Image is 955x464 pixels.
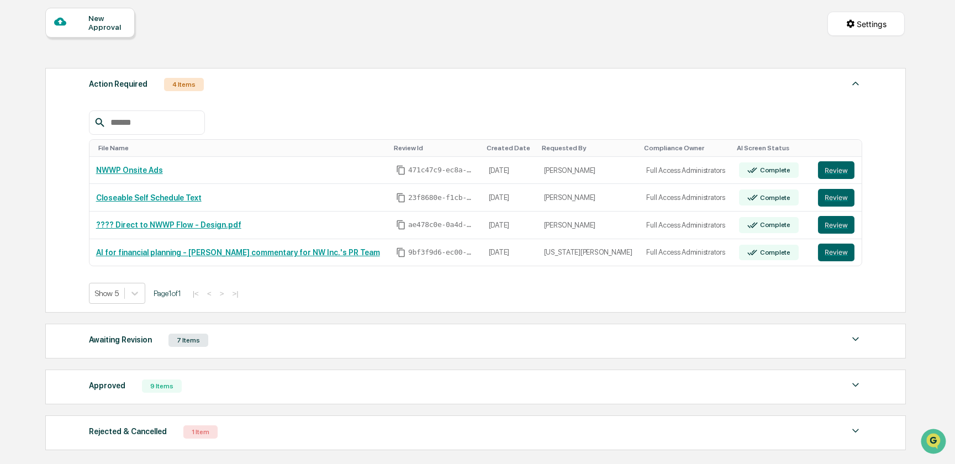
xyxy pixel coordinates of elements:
a: Review [818,189,855,207]
td: Full Access Administrators [640,212,732,239]
div: Start new chat [50,85,181,96]
span: Data Lookup [22,247,70,258]
span: 23f8680e-f1cb-4323-9e93-6f16597ece8b [408,193,474,202]
button: Review [818,189,854,207]
td: [PERSON_NAME] [537,157,640,184]
div: 1 Item [183,425,218,439]
td: [DATE] [482,212,537,239]
div: Toggle SortBy [98,144,385,152]
div: Action Required [89,77,147,91]
div: 9 Items [142,379,182,393]
button: See all [171,120,201,134]
div: Toggle SortBy [487,144,533,152]
div: 4 Items [164,78,204,91]
div: Rejected & Cancelled [89,424,167,439]
a: Review [818,161,855,179]
div: 🗄️ [80,227,89,236]
p: How can we help? [11,23,201,41]
div: Past conversations [11,123,74,131]
td: [US_STATE][PERSON_NAME] [537,239,640,266]
button: > [217,289,228,298]
img: Jack Rasmussen [11,170,29,187]
span: [PERSON_NAME] [34,150,89,159]
div: Toggle SortBy [644,144,728,152]
a: 🖐️Preclearance [7,222,76,241]
span: [DATE] [98,150,120,159]
iframe: Open customer support [920,428,949,457]
span: Preclearance [22,226,71,237]
img: 8933085812038_c878075ebb4cc5468115_72.jpg [23,85,43,104]
img: 1746055101610-c473b297-6a78-478c-a979-82029cc54cd1 [11,85,31,104]
span: Page 1 of 1 [154,289,181,298]
span: 471c47c9-ec8a-47f7-8d07-e4c1a0ceb988 [408,166,474,175]
img: caret [849,77,862,90]
button: Settings [827,12,905,36]
span: [DATE] [98,180,120,189]
img: caret [849,333,862,346]
span: ae478c0e-0a4d-4479-b16b-62d7dbbc97dc [408,220,474,229]
span: Copy Id [396,247,406,257]
a: Closeable Self Schedule Text [96,193,202,202]
img: 1746055101610-c473b297-6a78-478c-a979-82029cc54cd1 [22,151,31,160]
img: caret [849,378,862,392]
span: Pylon [110,274,134,282]
div: Approved [89,378,125,393]
div: Complete [758,194,790,202]
div: We're available if you need us! [50,96,152,104]
span: • [92,180,96,189]
td: [PERSON_NAME] [537,212,640,239]
span: Attestations [91,226,137,237]
span: Copy Id [396,193,406,203]
span: 9bf3f9d6-ec00-4609-a326-e373718264ae [408,248,474,257]
td: Full Access Administrators [640,239,732,266]
img: caret [849,424,862,437]
div: 🔎 [11,248,20,257]
span: Copy Id [396,220,406,230]
span: • [92,150,96,159]
div: Complete [758,249,790,256]
button: >| [229,289,242,298]
div: Toggle SortBy [542,144,636,152]
div: Complete [758,221,790,229]
a: Review [818,244,855,261]
td: Full Access Administrators [640,157,732,184]
a: Review [818,216,855,234]
div: Awaiting Revision [89,333,152,347]
div: Toggle SortBy [820,144,857,152]
button: Review [818,161,854,179]
td: [DATE] [482,184,537,212]
div: 7 Items [168,334,208,347]
td: [DATE] [482,157,537,184]
div: Toggle SortBy [394,144,478,152]
button: |< [189,289,202,298]
a: 🔎Data Lookup [7,242,74,262]
div: Toggle SortBy [737,144,807,152]
button: Start new chat [188,88,201,101]
img: 1746055101610-c473b297-6a78-478c-a979-82029cc54cd1 [22,181,31,189]
td: Full Access Administrators [640,184,732,212]
div: Complete [758,166,790,174]
td: [PERSON_NAME] [537,184,640,212]
a: 🗄️Attestations [76,222,141,241]
a: NWWP Onsite Ads [96,166,163,175]
a: Powered byPylon [78,273,134,282]
td: [DATE] [482,239,537,266]
button: < [204,289,215,298]
button: Review [818,216,854,234]
div: 🖐️ [11,227,20,236]
button: Review [818,244,854,261]
div: New Approval [88,14,125,31]
img: Jack Rasmussen [11,140,29,157]
span: Copy Id [396,165,406,175]
span: [PERSON_NAME] [34,180,89,189]
a: ???? Direct to NWWP Flow - Design.pdf [96,220,241,229]
a: AI for financial planning - [PERSON_NAME] commentary for NW Inc.'s PR Team [96,248,380,257]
